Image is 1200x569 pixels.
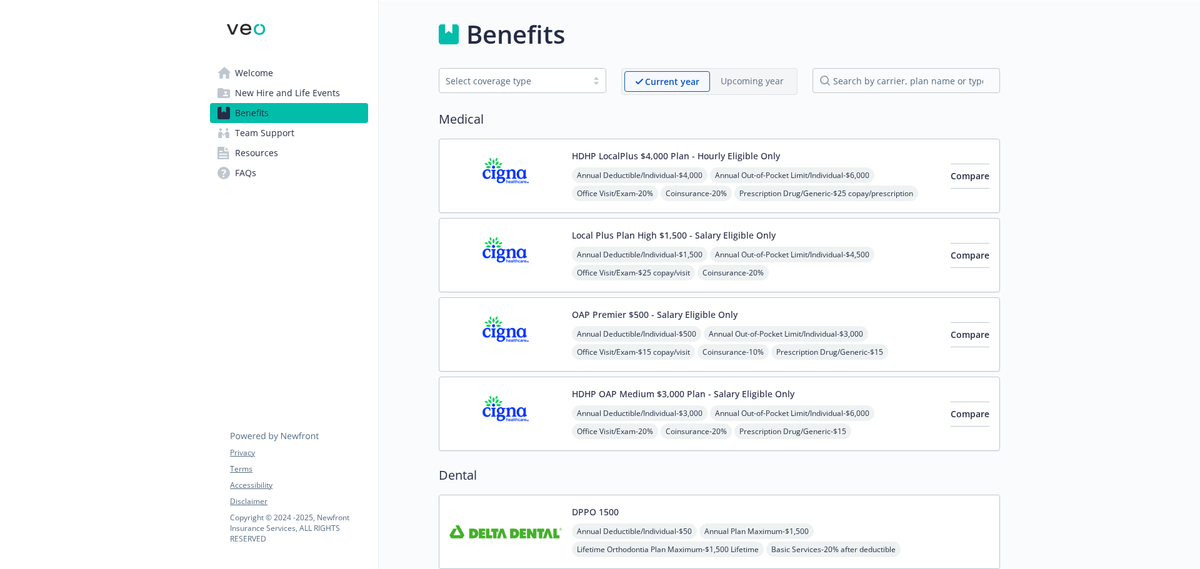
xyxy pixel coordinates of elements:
[230,463,367,475] a: Terms
[951,329,989,340] span: Compare
[572,542,764,557] span: Lifetime Orthodontia Plan Maximum - $1,500 Lifetime
[449,308,562,361] img: CIGNA carrier logo
[572,387,794,400] button: HDHP OAP Medium $3,000 Plan - Salary Eligible Only
[721,74,784,87] p: Upcoming year
[572,229,776,242] button: Local Plus Plan High $1,500 - Salary Eligible Only
[951,408,989,420] span: Compare
[710,71,794,92] span: Upcoming year
[812,68,1000,93] input: search by carrier, plan name or type
[235,63,273,83] span: Welcome
[951,243,989,268] button: Compare
[572,505,619,518] button: DPPO 1500
[439,466,1000,485] h2: Dental
[449,229,562,282] img: CIGNA carrier logo
[699,523,814,539] span: Annual Plan Maximum - $1,500
[572,247,707,262] span: Annual Deductible/Individual - $1,500
[230,480,367,491] a: Accessibility
[661,423,732,439] span: Coinsurance - 20%
[572,265,695,280] span: Office Visit/Exam - $25 copay/visit
[572,308,737,321] button: OAP Premier $500 - Salary Eligible Only
[697,265,769,280] span: Coinsurance - 20%
[230,447,367,458] a: Privacy
[210,123,368,143] a: Team Support
[572,167,707,183] span: Annual Deductible/Individual - $4,000
[449,505,562,558] img: Delta Dental Insurance Company carrier logo
[210,143,368,163] a: Resources
[466,16,565,53] h1: Benefits
[766,542,901,557] span: Basic Services - 20% after deductible
[572,326,701,342] span: Annual Deductible/Individual - $500
[710,405,874,421] span: Annual Out-of-Pocket Limit/Individual - $6,000
[951,249,989,261] span: Compare
[210,63,368,83] a: Welcome
[446,74,581,87] div: Select coverage type
[951,170,989,182] span: Compare
[235,163,256,183] span: FAQs
[704,326,868,342] span: Annual Out-of-Pocket Limit/Individual - $3,000
[734,423,851,439] span: Prescription Drug/Generic - $15
[661,186,732,201] span: Coinsurance - 20%
[572,186,658,201] span: Office Visit/Exam - 20%
[230,496,367,507] a: Disclaimer
[449,387,562,440] img: CIGNA carrier logo
[210,163,368,183] a: FAQs
[734,186,918,201] span: Prescription Drug/Generic - $25 copay/prescription
[710,247,874,262] span: Annual Out-of-Pocket Limit/Individual - $4,500
[572,405,707,421] span: Annual Deductible/Individual - $3,000
[710,167,874,183] span: Annual Out-of-Pocket Limit/Individual - $6,000
[572,523,697,539] span: Annual Deductible/Individual - $50
[439,110,1000,129] h2: Medical
[230,512,367,544] p: Copyright © 2024 - 2025 , Newfront Insurance Services, ALL RIGHTS RESERVED
[235,123,294,143] span: Team Support
[210,83,368,103] a: New Hire and Life Events
[449,149,562,202] img: CIGNA carrier logo
[951,402,989,427] button: Compare
[235,143,278,163] span: Resources
[210,103,368,123] a: Benefits
[951,322,989,347] button: Compare
[951,164,989,189] button: Compare
[572,423,658,439] span: Office Visit/Exam - 20%
[235,103,269,123] span: Benefits
[572,344,695,360] span: Office Visit/Exam - $15 copay/visit
[235,83,340,103] span: New Hire and Life Events
[645,75,699,88] p: Current year
[697,344,769,360] span: Coinsurance - 10%
[771,344,888,360] span: Prescription Drug/Generic - $15
[572,149,780,162] button: HDHP LocalPlus $4,000 Plan - Hourly Eligible Only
